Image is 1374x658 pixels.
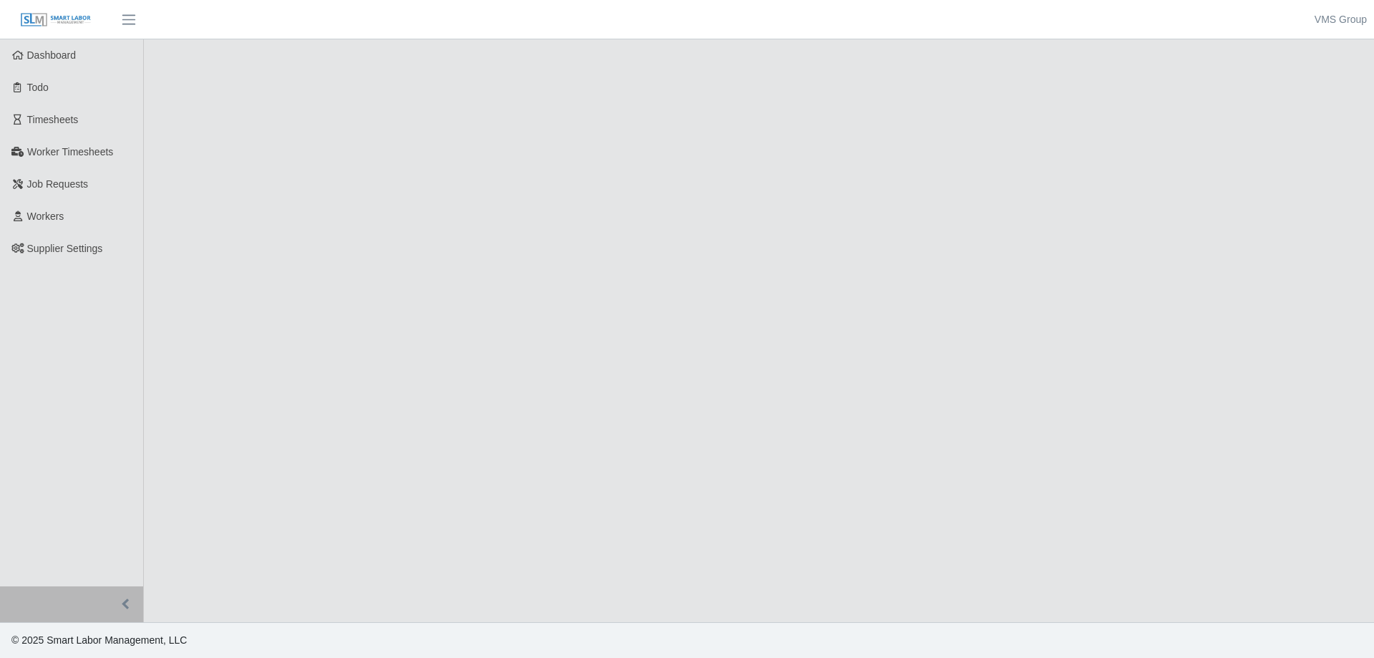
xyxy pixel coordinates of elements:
[20,12,92,28] img: SLM Logo
[27,211,64,222] span: Workers
[27,49,77,61] span: Dashboard
[11,634,187,646] span: © 2025 Smart Labor Management, LLC
[1315,12,1367,27] a: VMS Group
[27,243,103,254] span: Supplier Settings
[27,114,79,125] span: Timesheets
[27,178,89,190] span: Job Requests
[27,82,49,93] span: Todo
[27,146,113,158] span: Worker Timesheets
